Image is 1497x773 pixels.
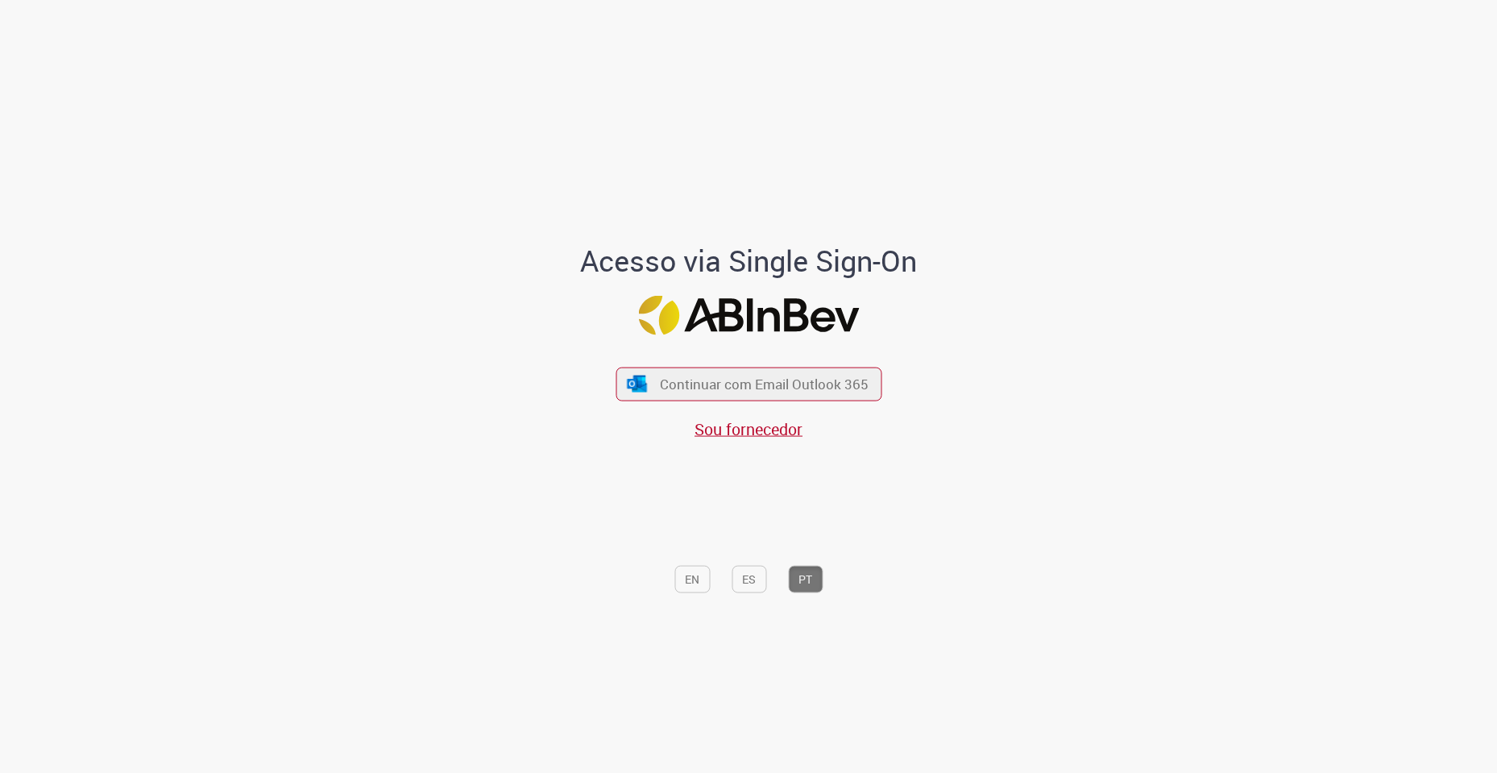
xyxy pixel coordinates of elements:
button: ES [732,565,766,592]
img: Logo ABInBev [638,296,859,335]
button: PT [788,565,823,592]
img: ícone Azure/Microsoft 360 [626,376,649,393]
button: EN [674,565,710,592]
a: Sou fornecedor [695,418,802,439]
h1: Acesso via Single Sign-On [525,244,972,276]
button: ícone Azure/Microsoft 360 Continuar com Email Outlook 365 [616,368,881,401]
span: Continuar com Email Outlook 365 [660,375,869,393]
